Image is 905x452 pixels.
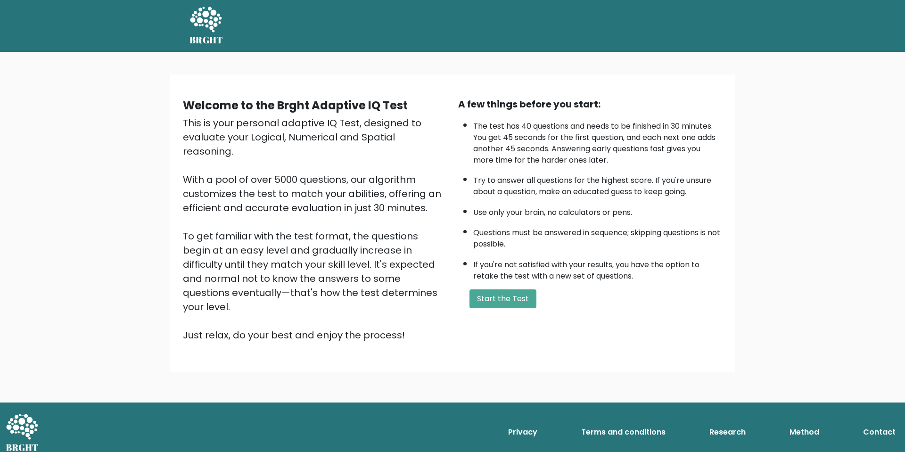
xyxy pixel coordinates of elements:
[473,222,722,250] li: Questions must be answered in sequence; skipping questions is not possible.
[786,423,823,442] a: Method
[189,34,223,46] h5: BRGHT
[473,255,722,282] li: If you're not satisfied with your results, you have the option to retake the test with a new set ...
[504,423,541,442] a: Privacy
[189,4,223,48] a: BRGHT
[183,116,447,342] div: This is your personal adaptive IQ Test, designed to evaluate your Logical, Numerical and Spatial ...
[577,423,669,442] a: Terms and conditions
[473,202,722,218] li: Use only your brain, no calculators or pens.
[859,423,899,442] a: Contact
[706,423,749,442] a: Research
[183,98,408,113] b: Welcome to the Brght Adaptive IQ Test
[458,97,722,111] div: A few things before you start:
[473,170,722,197] li: Try to answer all questions for the highest score. If you're unsure about a question, make an edu...
[469,289,536,308] button: Start the Test
[473,116,722,166] li: The test has 40 questions and needs to be finished in 30 minutes. You get 45 seconds for the firs...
